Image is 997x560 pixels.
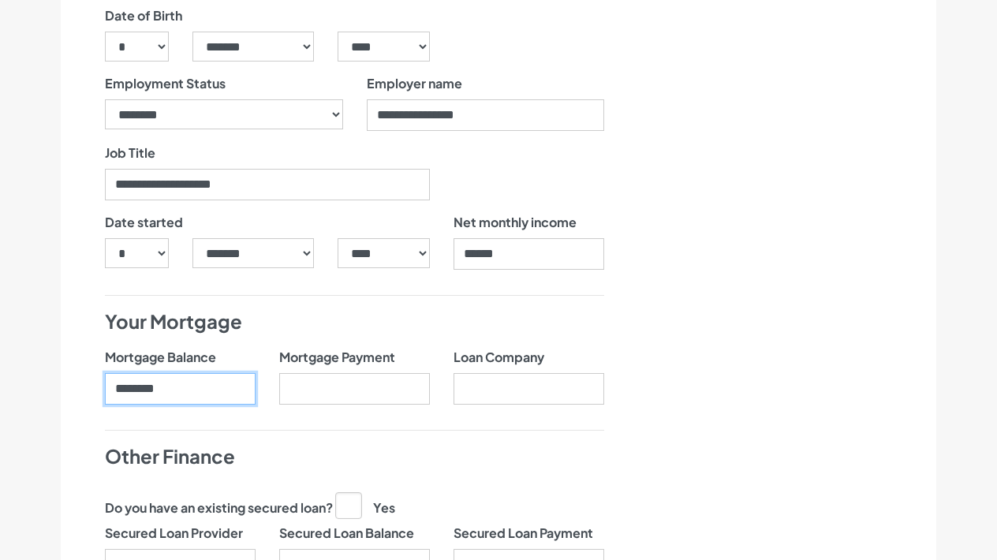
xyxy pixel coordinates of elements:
[105,6,182,25] label: Date of Birth
[105,144,155,162] label: Job Title
[454,524,593,543] label: Secured Loan Payment
[454,213,577,232] label: Net monthly income
[105,74,226,93] label: Employment Status
[335,492,395,517] label: Yes
[279,348,395,367] label: Mortgage Payment
[105,524,243,543] label: Secured Loan Provider
[367,74,462,93] label: Employer name
[105,443,604,470] h4: Other Finance
[454,348,544,367] label: Loan Company
[105,308,604,335] h4: Your Mortgage
[105,498,333,517] label: Do you have an existing secured loan?
[105,213,183,232] label: Date started
[279,524,414,543] label: Secured Loan Balance
[105,348,216,367] label: Mortgage Balance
